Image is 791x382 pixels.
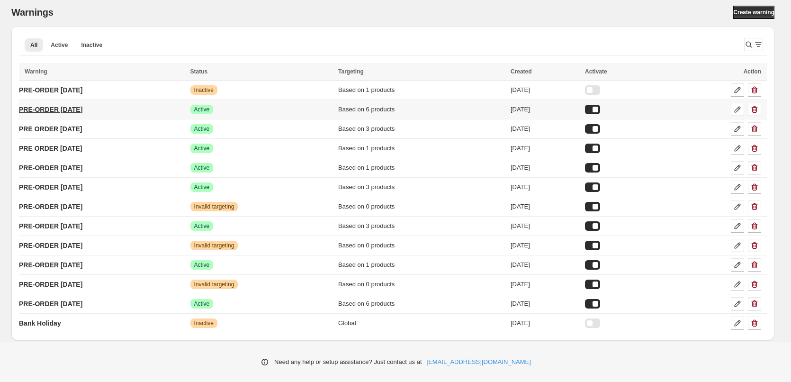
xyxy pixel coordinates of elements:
span: Invalid targeting [194,281,234,288]
span: Active [194,222,210,230]
a: Bank Holiday [19,316,61,331]
span: Invalid targeting [194,203,234,210]
p: PRE-ORDER [DATE] [19,85,82,95]
div: Based on 3 products [338,124,505,134]
a: PRE-ORDER [DATE] [19,199,82,214]
div: [DATE] [511,299,579,309]
div: [DATE] [511,124,579,134]
div: [DATE] [511,241,579,250]
p: PRE-ORDER [DATE] [19,221,82,231]
div: Based on 1 products [338,85,505,95]
span: Status [190,68,208,75]
span: Action [744,68,761,75]
a: PRE-ORDER [DATE] [19,277,82,292]
span: Active [194,261,210,269]
div: Based on 3 products [338,182,505,192]
div: [DATE] [511,85,579,95]
span: Inactive [194,319,214,327]
div: [DATE] [511,105,579,114]
span: Active [194,300,210,308]
div: Based on 6 products [338,105,505,114]
div: [DATE] [511,260,579,270]
span: All [30,41,37,49]
a: PRE ORDER [DATE] [19,141,82,156]
a: Create warning [733,6,774,19]
p: PRE-ORDER [DATE] [19,241,82,250]
span: Active [194,164,210,172]
a: PRE-ORDER [DATE] [19,102,82,117]
div: Based on 0 products [338,241,505,250]
span: Active [194,125,210,133]
p: PRE-ORDER [DATE] [19,260,82,270]
a: [EMAIL_ADDRESS][DOMAIN_NAME] [427,357,531,367]
div: Based on 3 products [338,221,505,231]
a: PRE-ORDER [DATE] [19,218,82,234]
span: Create warning [733,9,774,16]
span: Active [194,106,210,113]
span: Warning [25,68,47,75]
h2: Warnings [11,7,54,18]
span: Inactive [81,41,102,49]
p: PRE-ORDER [DATE] [19,182,82,192]
span: Active [194,145,210,152]
div: [DATE] [511,163,579,173]
div: Based on 1 products [338,144,505,153]
div: [DATE] [511,144,579,153]
p: PRE-ORDER [DATE] [19,280,82,289]
span: Inactive [194,86,214,94]
p: PRE ORDER [DATE] [19,124,82,134]
span: Active [194,183,210,191]
p: PRE-ORDER [DATE] [19,299,82,309]
span: Activate [585,68,607,75]
div: [DATE] [511,280,579,289]
p: PRE-ORDER [DATE] [19,105,82,114]
span: Active [51,41,68,49]
div: Based on 1 products [338,163,505,173]
div: Global [338,318,505,328]
a: PRE ORDER [DATE] [19,121,82,136]
span: Targeting [338,68,364,75]
a: PRE-ORDER [DATE] [19,82,82,98]
div: [DATE] [511,318,579,328]
div: Based on 1 products [338,260,505,270]
a: PRE-ORDER [DATE] [19,257,82,273]
div: Based on 0 products [338,280,505,289]
span: Created [511,68,532,75]
a: PRE-ORDER [DATE] [19,238,82,253]
div: [DATE] [511,202,579,211]
p: PRE ORDER [DATE] [19,144,82,153]
div: Based on 6 products [338,299,505,309]
p: PRE-ORDER [DATE] [19,163,82,173]
button: Search and filter results [744,38,763,51]
p: Bank Holiday [19,318,61,328]
a: PRE-ORDER [DATE] [19,160,82,175]
div: Based on 0 products [338,202,505,211]
span: Invalid targeting [194,242,234,249]
div: [DATE] [511,221,579,231]
p: PRE-ORDER [DATE] [19,202,82,211]
div: [DATE] [511,182,579,192]
a: PRE-ORDER [DATE] [19,296,82,311]
a: PRE-ORDER [DATE] [19,180,82,195]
